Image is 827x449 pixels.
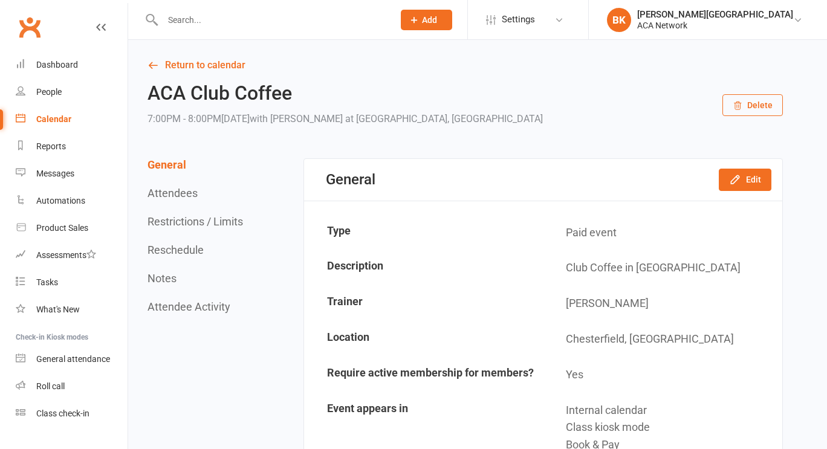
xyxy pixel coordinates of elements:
[544,251,782,285] td: Club Coffee in [GEOGRAPHIC_DATA]
[502,6,535,33] span: Settings
[16,215,128,242] a: Product Sales
[36,196,85,205] div: Automations
[16,133,128,160] a: Reports
[637,9,793,20] div: [PERSON_NAME][GEOGRAPHIC_DATA]
[16,106,128,133] a: Calendar
[148,111,543,128] div: 7:00PM - 8:00PM[DATE]
[401,10,452,30] button: Add
[16,400,128,427] a: Class kiosk mode
[36,223,88,233] div: Product Sales
[36,409,89,418] div: Class check-in
[250,113,343,124] span: with [PERSON_NAME]
[36,305,80,314] div: What's New
[305,322,543,357] td: Location
[16,373,128,400] a: Roll call
[148,158,186,171] button: General
[544,322,782,357] td: Chesterfield, [GEOGRAPHIC_DATA]
[722,94,783,116] button: Delete
[16,187,128,215] a: Automations
[159,11,385,28] input: Search...
[16,51,128,79] a: Dashboard
[607,8,631,32] div: BK
[566,402,773,419] div: Internal calendar
[16,79,128,106] a: People
[16,160,128,187] a: Messages
[148,83,543,104] h2: ACA Club Coffee
[36,250,96,260] div: Assessments
[544,358,782,392] td: Yes
[305,358,543,392] td: Require active membership for members?
[15,12,45,42] a: Clubworx
[544,286,782,321] td: [PERSON_NAME]
[36,87,62,97] div: People
[36,381,65,391] div: Roll call
[16,346,128,373] a: General attendance kiosk mode
[566,419,773,436] div: Class kiosk mode
[36,277,58,287] div: Tasks
[148,272,177,285] button: Notes
[16,242,128,269] a: Assessments
[719,169,771,190] button: Edit
[36,141,66,151] div: Reports
[36,114,71,124] div: Calendar
[16,269,128,296] a: Tasks
[544,216,782,250] td: Paid event
[36,60,78,69] div: Dashboard
[637,20,793,31] div: ACA Network
[422,15,437,25] span: Add
[305,216,543,250] td: Type
[148,300,230,313] button: Attendee Activity
[148,187,198,199] button: Attendees
[16,296,128,323] a: What's New
[148,244,204,256] button: Reschedule
[148,57,783,74] a: Return to calendar
[345,113,543,124] span: at [GEOGRAPHIC_DATA], [GEOGRAPHIC_DATA]
[326,171,375,188] div: General
[36,354,110,364] div: General attendance
[305,286,543,321] td: Trainer
[305,251,543,285] td: Description
[36,169,74,178] div: Messages
[148,215,243,228] button: Restrictions / Limits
